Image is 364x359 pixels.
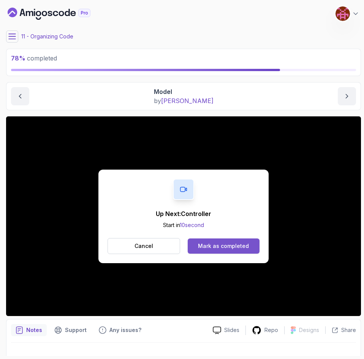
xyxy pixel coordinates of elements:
p: Up Next: Controller [156,209,211,218]
p: Share [341,326,356,334]
button: Cancel [108,238,180,254]
p: 11 - Organizing Code [21,33,73,40]
button: Feedback button [94,324,146,336]
p: by [154,96,214,105]
img: user profile image [336,6,350,21]
p: Repo [264,326,278,334]
span: [PERSON_NAME] [161,97,214,105]
span: 78 % [11,54,25,62]
iframe: 2 - Model [6,116,361,316]
div: Mark as completed [198,242,249,250]
button: Share [325,326,356,334]
button: user profile image [335,6,359,21]
p: Cancel [135,242,153,250]
p: Any issues? [109,326,141,334]
p: Slides [224,326,239,334]
span: completed [11,54,57,62]
a: Dashboard [8,8,108,20]
button: Support button [50,324,91,336]
p: Support [65,326,87,334]
p: Designs [299,326,319,334]
p: Model [154,87,214,96]
button: previous content [11,87,29,105]
button: Mark as completed [188,238,260,254]
button: next content [338,87,356,105]
a: Slides [207,326,245,334]
span: 10 second [180,222,204,228]
a: Repo [246,326,284,335]
p: Notes [26,326,42,334]
p: Start in [156,221,211,229]
button: notes button [11,324,47,336]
